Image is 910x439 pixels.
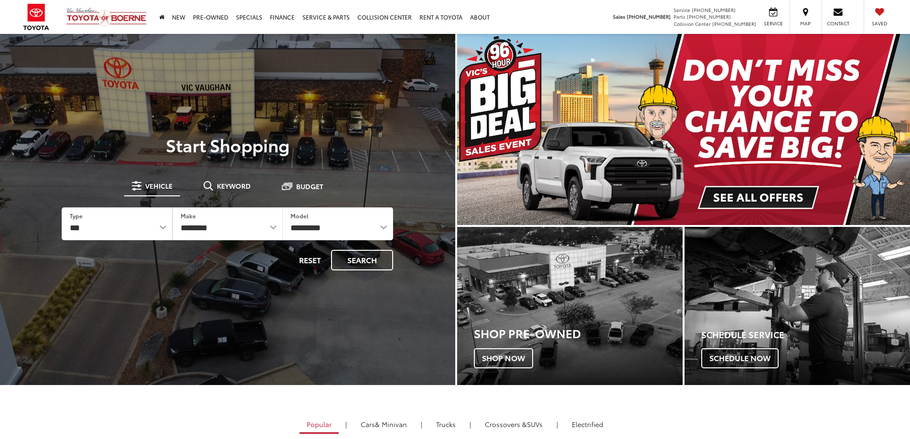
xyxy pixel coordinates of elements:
[474,327,683,339] h3: Shop Pre-Owned
[70,212,83,220] label: Type
[795,20,816,27] span: Map
[467,419,473,429] li: |
[685,227,910,385] div: Toyota
[827,20,849,27] span: Contact
[418,419,425,429] li: |
[40,135,415,154] p: Start Shopping
[429,416,463,432] a: Trucks
[674,20,711,27] span: Collision Center
[296,183,323,190] span: Budget
[674,13,685,20] span: Parts
[353,416,414,432] a: Cars
[145,182,172,189] span: Vehicle
[474,348,533,368] span: Shop Now
[343,419,349,429] li: |
[457,227,683,385] div: Toyota
[869,20,890,27] span: Saved
[762,20,784,27] span: Service
[685,227,910,385] a: Schedule Service Schedule Now
[485,419,527,429] span: Crossovers &
[701,330,910,340] h4: Schedule Service
[674,6,690,13] span: Service
[478,416,550,432] a: SUVs
[66,7,147,27] img: Vic Vaughan Toyota of Boerne
[701,348,779,368] span: Schedule Now
[692,6,736,13] span: [PHONE_NUMBER]
[565,416,610,432] a: Electrified
[181,212,196,220] label: Make
[300,416,339,434] a: Popular
[712,20,756,27] span: [PHONE_NUMBER]
[290,212,309,220] label: Model
[554,419,560,429] li: |
[613,13,625,20] span: Sales
[291,250,329,270] button: Reset
[375,419,407,429] span: & Minivan
[331,250,393,270] button: Search
[457,227,683,385] a: Shop Pre-Owned Shop Now
[627,13,671,20] span: [PHONE_NUMBER]
[217,182,251,189] span: Keyword
[687,13,731,20] span: [PHONE_NUMBER]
